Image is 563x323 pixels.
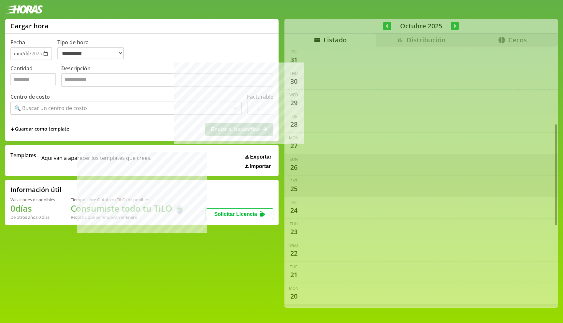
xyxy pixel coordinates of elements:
h1: 0 días [10,203,55,214]
label: Centro de costo [10,93,50,100]
div: Tiempo Libre Optativo (TiLO) disponible [71,197,185,203]
input: Cantidad [10,73,56,85]
h1: Cargar hora [10,21,49,30]
textarea: Descripción [61,73,273,87]
div: 🔍 Buscar un centro de costo [14,105,87,112]
span: Exportar [250,154,271,160]
span: Aqui van a aparecer los templates que crees. [41,152,152,169]
label: Facturable [247,93,273,100]
label: Descripción [61,65,273,89]
select: Tipo de hora [57,47,124,59]
div: De otros años: 0 días [10,214,55,220]
h2: Información útil [10,185,62,194]
button: Exportar [243,154,273,160]
b: Enero [126,214,137,220]
button: Solicitar Licencia [206,208,273,220]
div: Recordá que se renuevan en [71,214,185,220]
span: +Guardar como template [10,126,69,133]
span: + [10,126,14,133]
span: Importar [250,163,271,169]
div: Vacaciones disponibles [10,197,55,203]
img: logotipo [5,5,43,14]
label: Cantidad [10,65,61,89]
h1: Consumiste todo tu TiLO 🍵 [71,203,185,214]
span: Solicitar Licencia [214,211,257,217]
span: Templates [10,152,36,159]
label: Fecha [10,39,25,46]
label: Tipo de hora [57,39,129,60]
